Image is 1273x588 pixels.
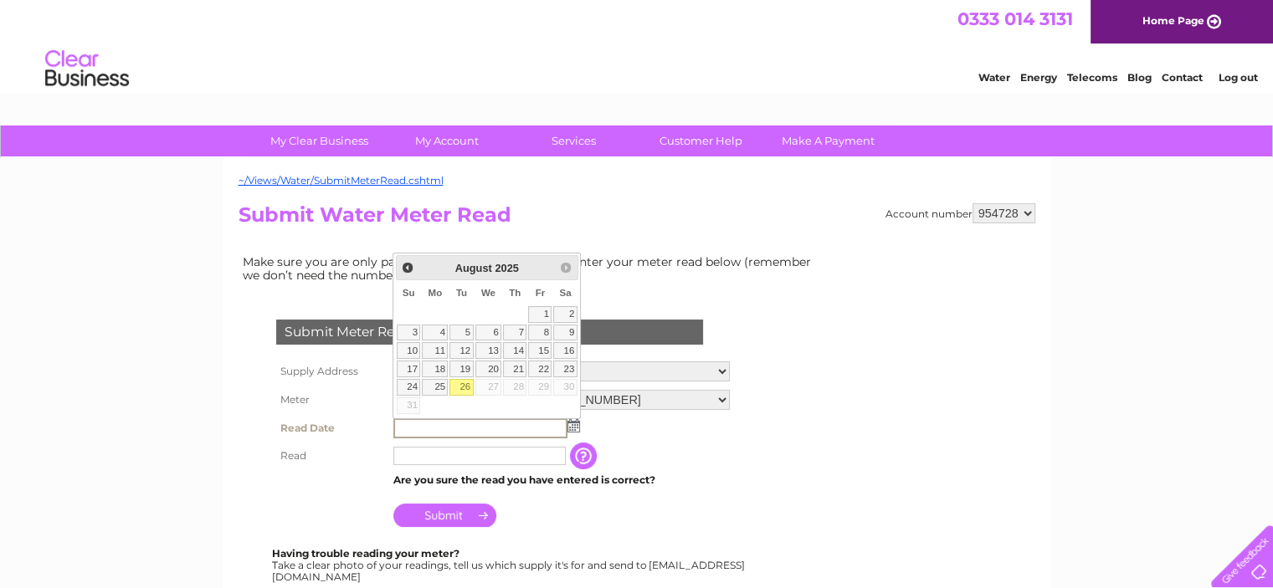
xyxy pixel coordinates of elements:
a: 5 [449,325,473,341]
span: Tuesday [456,288,467,298]
a: 12 [449,342,473,359]
a: Blog [1127,71,1152,84]
b: Having trouble reading your meter? [272,547,459,560]
a: 17 [397,360,420,377]
input: Information [570,442,600,469]
a: My Account [377,125,516,156]
td: Are you sure the read you have entered is correct? [389,469,734,491]
img: ... [567,419,580,432]
a: 9 [553,325,577,341]
a: 21 [503,360,526,377]
a: Customer Help [632,125,770,156]
span: Sunday [403,288,415,298]
span: August [455,262,492,274]
h2: Submit Water Meter Read [239,203,1035,235]
img: logo.png [44,43,130,95]
span: Prev [401,261,414,274]
a: 18 [422,360,448,377]
th: Supply Address [272,357,389,386]
a: 7 [503,325,526,341]
a: Contact [1162,71,1203,84]
a: 25 [422,379,448,396]
a: 4 [422,325,448,341]
span: 2025 [495,262,518,274]
th: Read [272,442,389,469]
a: Water [978,71,1010,84]
span: Friday [536,288,546,298]
a: Log out [1218,71,1257,84]
a: 26 [449,379,473,396]
a: 8 [528,325,552,341]
a: 3 [397,325,420,341]
a: 16 [553,342,577,359]
a: 19 [449,360,473,377]
a: 20 [475,360,502,377]
span: Thursday [509,288,521,298]
a: 15 [528,342,552,359]
th: Meter [272,386,389,414]
a: 11 [422,342,448,359]
div: Account number [885,203,1035,223]
div: Clear Business is a trading name of Verastar Limited (registered in [GEOGRAPHIC_DATA] No. 3667643... [242,9,1033,81]
span: Wednesday [481,288,495,298]
th: Read Date [272,414,389,442]
a: 6 [475,325,502,341]
div: Submit Meter Read [276,320,703,345]
a: 24 [397,379,420,396]
a: ~/Views/Water/SubmitMeterRead.cshtml [239,174,444,187]
a: Telecoms [1067,71,1117,84]
a: Make A Payment [759,125,897,156]
div: Take a clear photo of your readings, tell us which supply it's for and send to [EMAIL_ADDRESS][DO... [272,548,747,582]
a: 0333 014 3131 [957,8,1073,29]
td: Make sure you are only paying for what you use. Simply enter your meter read below (remember we d... [239,251,824,286]
a: 23 [553,360,577,377]
a: 2 [553,306,577,323]
a: Services [505,125,643,156]
span: Monday [429,288,443,298]
a: 22 [528,360,552,377]
a: Prev [398,258,418,277]
span: Saturday [559,288,571,298]
input: Submit [393,504,496,527]
a: 14 [503,342,526,359]
a: My Clear Business [250,125,388,156]
a: 13 [475,342,502,359]
a: 1 [528,306,552,323]
a: 10 [397,342,420,359]
a: Energy [1020,71,1057,84]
